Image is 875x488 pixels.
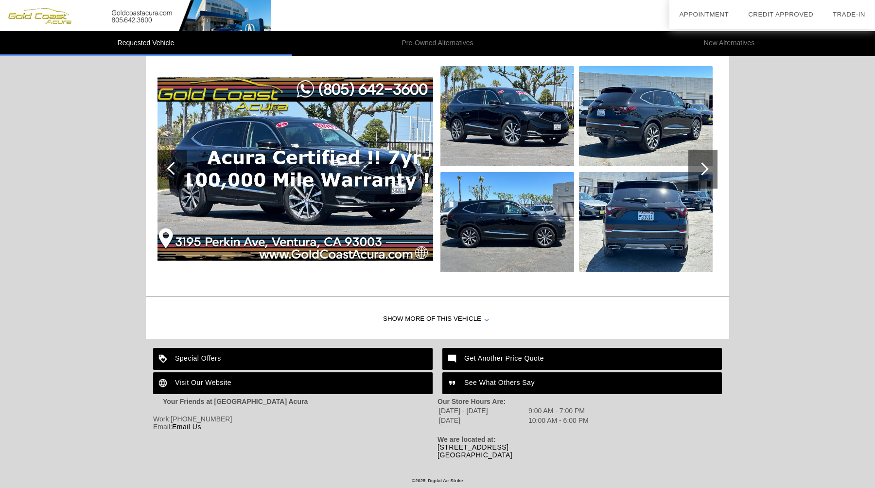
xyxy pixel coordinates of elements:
[579,66,713,166] img: image.aspx
[833,11,865,18] a: Trade-In
[583,31,875,56] li: New Alternatives
[438,416,527,425] td: [DATE]
[153,348,175,370] img: ic_loyalty_white_24dp_2x.png
[442,372,722,394] a: See What Others Say
[438,406,527,415] td: [DATE] - [DATE]
[528,406,589,415] td: 9:00 AM - 7:00 PM
[171,415,232,423] span: [PHONE_NUMBER]
[442,372,464,394] img: ic_format_quote_white_24dp_2x.png
[437,436,496,443] strong: We are located at:
[146,300,729,339] div: Show More of this Vehicle
[748,11,813,18] a: Credit Approved
[437,443,512,459] a: [STREET_ADDRESS][GEOGRAPHIC_DATA]
[153,423,437,431] div: Email:
[579,172,713,272] img: image.aspx
[153,372,175,394] img: ic_language_white_24dp_2x.png
[172,423,201,431] a: Email Us
[163,398,308,405] strong: Your Friends at [GEOGRAPHIC_DATA] Acura
[679,11,729,18] a: Appointment
[442,348,722,370] a: Get Another Price Quote
[528,416,589,425] td: 10:00 AM - 6:00 PM
[442,348,464,370] img: ic_mode_comment_white_24dp_2x.png
[157,77,433,261] img: image.aspx
[440,172,574,272] img: image.aspx
[153,348,433,370] a: Special Offers
[153,372,433,394] a: Visit Our Website
[440,66,574,166] img: image.aspx
[292,31,583,56] li: Pre-Owned Alternatives
[437,398,506,405] strong: Our Store Hours Are:
[153,415,437,423] div: Work:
